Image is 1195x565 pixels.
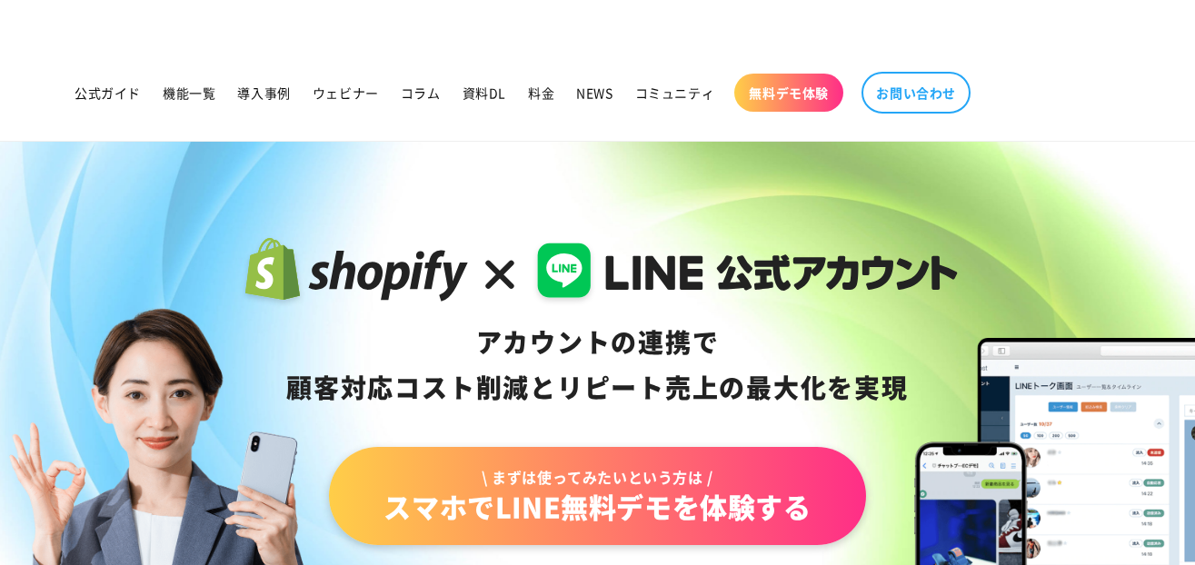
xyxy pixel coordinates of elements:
a: 導入事例 [226,74,301,112]
div: アカウントの連携で 顧客対応コスト削減と リピート売上の 最大化を実現 [237,320,958,411]
span: 公式ガイド [75,84,141,101]
a: 資料DL [452,74,517,112]
a: 公式ガイド [64,74,152,112]
a: NEWS [565,74,623,112]
a: 料金 [517,74,565,112]
span: \ まずは使ってみたいという方は / [383,467,811,487]
span: 導入事例 [237,84,290,101]
span: コラム [401,84,441,101]
a: コミュニティ [624,74,726,112]
span: お問い合わせ [876,84,956,101]
span: 料金 [528,84,554,101]
span: 機能一覧 [163,84,215,101]
span: コミュニティ [635,84,715,101]
span: 無料デモ体験 [749,84,829,101]
a: \ まずは使ってみたいという方は /スマホでLINE無料デモを体験する [329,447,865,545]
span: 資料DL [463,84,506,101]
a: お問い合わせ [861,72,971,114]
a: ウェビナー [302,74,390,112]
span: ウェビナー [313,84,379,101]
a: 機能一覧 [152,74,226,112]
span: NEWS [576,84,612,101]
a: コラム [390,74,452,112]
a: 無料デモ体験 [734,74,843,112]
